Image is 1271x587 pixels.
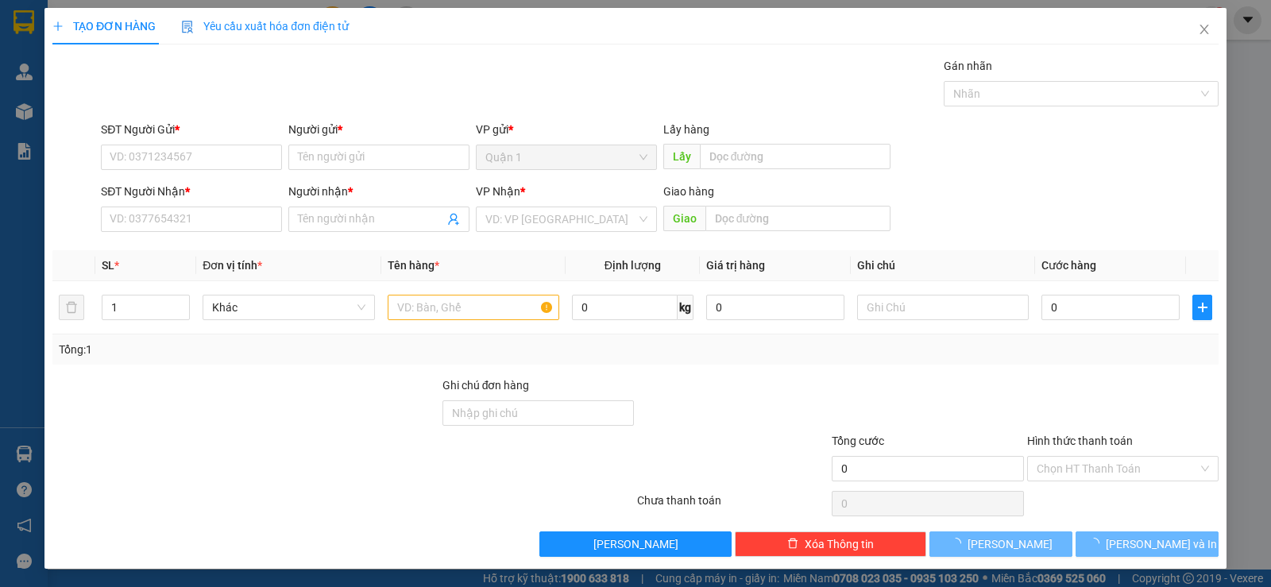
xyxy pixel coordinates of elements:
span: Lấy [663,144,700,169]
span: Giá trị hàng [706,259,765,272]
div: Người gửi [288,121,469,138]
span: Cước hàng [1041,259,1096,272]
input: Dọc đường [700,144,891,169]
input: Ghi chú đơn hàng [442,400,634,426]
input: Ghi Chú [857,295,1029,320]
span: Giao hàng [663,185,714,198]
span: loading [950,538,968,549]
span: Khác [212,295,365,319]
span: Xóa Thông tin [805,535,874,553]
span: kg [678,295,693,320]
span: Giao [663,206,705,231]
button: [PERSON_NAME] và In [1076,531,1219,557]
input: VD: Bàn, Ghế [388,295,559,320]
span: [PERSON_NAME] và In [1106,535,1217,553]
span: close [1198,23,1211,36]
button: deleteXóa Thông tin [735,531,926,557]
label: Ghi chú đơn hàng [442,379,530,392]
button: plus [1192,295,1212,320]
span: Định lượng [605,259,661,272]
button: delete [59,295,84,320]
div: SĐT Người Gửi [101,121,282,138]
div: Tổng: 1 [59,341,492,358]
label: Gán nhãn [944,60,992,72]
span: user-add [447,213,460,226]
span: Tổng cước [832,434,884,447]
div: Người nhận [288,183,469,200]
span: SL [102,259,114,272]
span: Đơn vị tính [203,259,262,272]
div: SĐT Người Nhận [101,183,282,200]
button: Close [1182,8,1227,52]
div: Chưa thanh toán [635,492,830,519]
input: 0 [706,295,844,320]
th: Ghi chú [851,250,1035,281]
span: Tên hàng [388,259,439,272]
div: VP gửi [476,121,657,138]
span: [PERSON_NAME] [968,535,1053,553]
input: Dọc đường [705,206,891,231]
span: plus [1193,301,1211,314]
button: [PERSON_NAME] [929,531,1072,557]
img: icon [181,21,194,33]
span: [PERSON_NAME] [593,535,678,553]
span: Lấy hàng [663,123,709,136]
span: TẠO ĐƠN HÀNG [52,20,156,33]
span: plus [52,21,64,32]
span: Yêu cầu xuất hóa đơn điện tử [181,20,349,33]
span: Quận 1 [485,145,647,169]
label: Hình thức thanh toán [1027,434,1133,447]
button: [PERSON_NAME] [539,531,731,557]
span: delete [787,538,798,550]
span: loading [1088,538,1106,549]
span: VP Nhận [476,185,520,198]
